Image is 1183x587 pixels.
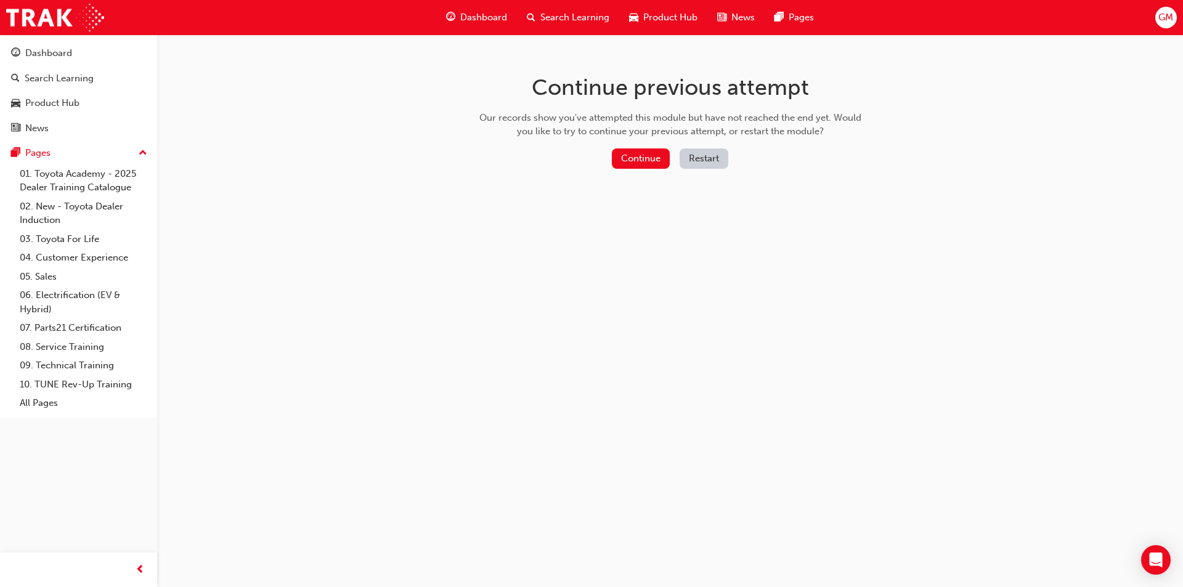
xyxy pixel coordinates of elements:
button: GM [1155,7,1177,28]
span: car-icon [11,98,20,109]
span: news-icon [11,123,20,134]
div: Product Hub [25,96,79,110]
a: guage-iconDashboard [436,5,517,30]
a: 06. Electrification (EV & Hybrid) [15,286,152,318]
button: Continue [612,148,670,169]
span: Pages [789,10,814,25]
a: Search Learning [5,67,152,90]
a: 02. New - Toyota Dealer Induction [15,197,152,230]
a: pages-iconPages [765,5,824,30]
img: Trak [6,4,104,31]
span: search-icon [11,73,20,84]
span: search-icon [527,10,535,25]
span: prev-icon [136,562,145,578]
a: 01. Toyota Academy - 2025 Dealer Training Catalogue [15,164,152,197]
a: search-iconSearch Learning [517,5,619,30]
a: 09. Technical Training [15,356,152,375]
a: News [5,117,152,140]
a: All Pages [15,394,152,413]
span: pages-icon [11,148,20,159]
span: Dashboard [460,10,507,25]
a: 07. Parts21 Certification [15,318,152,338]
span: car-icon [629,10,638,25]
span: up-icon [139,145,147,161]
a: 05. Sales [15,267,152,286]
a: car-iconProduct Hub [619,5,707,30]
button: DashboardSearch LearningProduct HubNews [5,39,152,142]
a: 10. TUNE Rev-Up Training [15,375,152,394]
div: Pages [25,146,51,160]
div: Our records show you've attempted this module but have not reached the end yet. Would you like to... [475,111,866,139]
span: GM [1158,10,1173,25]
button: Pages [5,142,152,164]
div: Open Intercom Messenger [1141,545,1171,575]
a: 03. Toyota For Life [15,230,152,249]
div: Dashboard [25,46,72,60]
span: news-icon [717,10,726,25]
a: 04. Customer Experience [15,248,152,267]
a: Dashboard [5,42,152,65]
span: guage-icon [11,48,20,59]
span: Search Learning [540,10,609,25]
a: news-iconNews [707,5,765,30]
a: 08. Service Training [15,338,152,357]
div: Search Learning [25,71,94,86]
button: Restart [680,148,728,169]
span: Product Hub [643,10,697,25]
span: pages-icon [774,10,784,25]
span: News [731,10,755,25]
div: News [25,121,49,136]
h1: Continue previous attempt [475,74,866,101]
span: guage-icon [446,10,455,25]
a: Product Hub [5,92,152,115]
